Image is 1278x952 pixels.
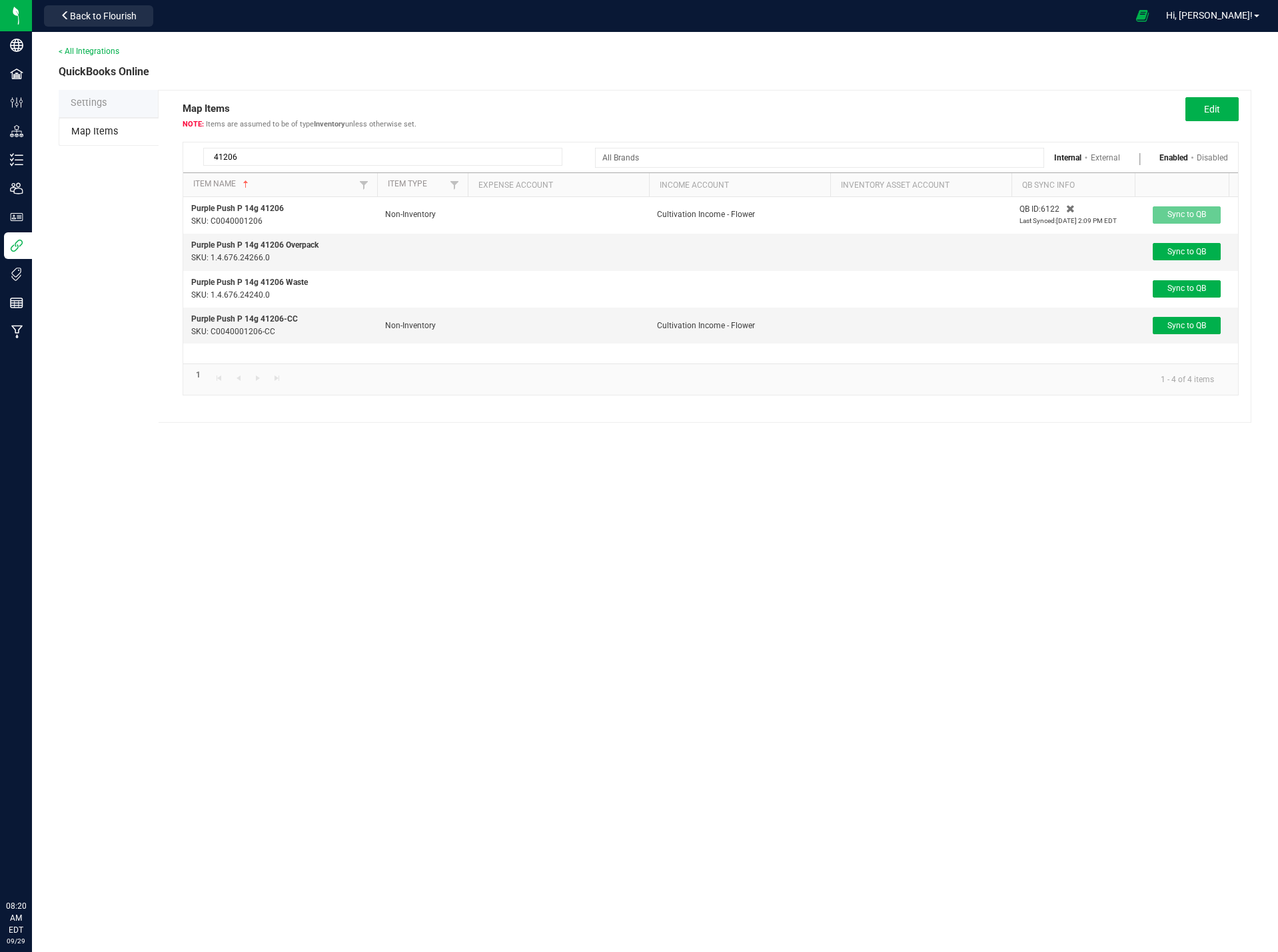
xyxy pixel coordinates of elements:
[191,314,298,324] span: Purple Push P 14g 41206-CC
[10,39,23,52] inline-svg: Company
[44,5,153,27] button: Back to Flourish
[1197,153,1228,162] a: Disabled
[10,96,23,109] inline-svg: Configuration
[1019,217,1056,224] span: Last Synced:
[1159,153,1188,162] a: Enabled
[10,210,23,224] inline-svg: User Roles
[191,289,369,302] p: SKU: 1.4.676.24240.0
[1204,104,1220,115] span: Edit
[1167,210,1206,219] span: Sync to QB
[183,120,416,128] span: Items are assumed to be of type unless otherwise set.
[649,173,830,197] th: Income Account
[314,120,345,128] strong: Inventory
[1153,317,1221,334] button: Sync to QB
[1153,206,1221,224] button: Sync to QB
[1054,153,1081,162] a: Internal
[189,365,208,383] a: Page 1
[71,126,118,137] span: Map Items
[183,97,416,128] span: Map Items
[385,210,436,219] span: Non-Inventory
[10,296,23,310] inline-svg: Reports
[191,278,308,287] span: Purple Push P 14g 41206 Waste
[59,64,149,80] span: QuickBooks Online
[388,179,446,190] a: Item TypeSortable
[468,173,649,197] th: Expense Account
[1056,217,1117,224] span: [DATE] 2:09 PM EDT
[1091,153,1120,162] a: External
[1019,203,1041,215] span: QB ID:
[356,176,372,193] a: Filter
[70,11,137,21] span: Back to Flourish
[10,325,23,338] inline-svg: Manufacturing
[191,326,369,338] p: SKU: C0040001206-CC
[1041,203,1059,215] span: 6122
[657,210,755,219] span: Cultivation Income - Flower
[446,176,462,193] a: Filter
[10,182,23,195] inline-svg: Users
[1167,247,1206,256] span: Sync to QB
[10,153,23,166] inline-svg: Inventory
[6,900,26,936] p: 08:20 AM EDT
[385,321,436,330] span: Non-Inventory
[10,124,23,138] inline-svg: Distribution
[1153,280,1221,298] button: Sync to QB
[1185,97,1239,121] button: Edit
[71,97,107,109] span: Settings
[191,204,284,213] span: Purple Push P 14g 41206
[59,47,119,56] a: < All Integrations
[39,843,55,859] iframe: Resource center unread badge
[203,148,562,166] input: Search by Item Name or SKU...
[1127,3,1157,29] span: Open Ecommerce Menu
[1167,321,1206,330] span: Sync to QB
[1153,243,1221,260] button: Sync to QB
[1166,10,1253,21] span: Hi, [PERSON_NAME]!
[6,936,26,946] p: 09/29
[10,239,23,252] inline-svg: Integrations
[13,845,53,885] iframe: Resource center
[830,173,1011,197] th: Inventory Asset Account
[1150,369,1225,389] kendo-pager-info: 1 - 4 of 4 items
[10,268,23,281] inline-svg: Tags
[241,179,251,190] span: Sortable
[191,252,369,264] p: SKU: 1.4.676.24266.0
[191,215,369,228] p: SKU: C0040001206
[193,179,355,190] a: Item NameSortable
[657,321,755,330] span: Cultivation Income - Flower
[1167,284,1206,293] span: Sync to QB
[1011,173,1135,197] th: QB Sync Info
[10,67,23,81] inline-svg: Facilities
[191,240,319,250] span: Purple Push P 14g 41206 Overpack
[596,148,1027,167] input: All Brands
